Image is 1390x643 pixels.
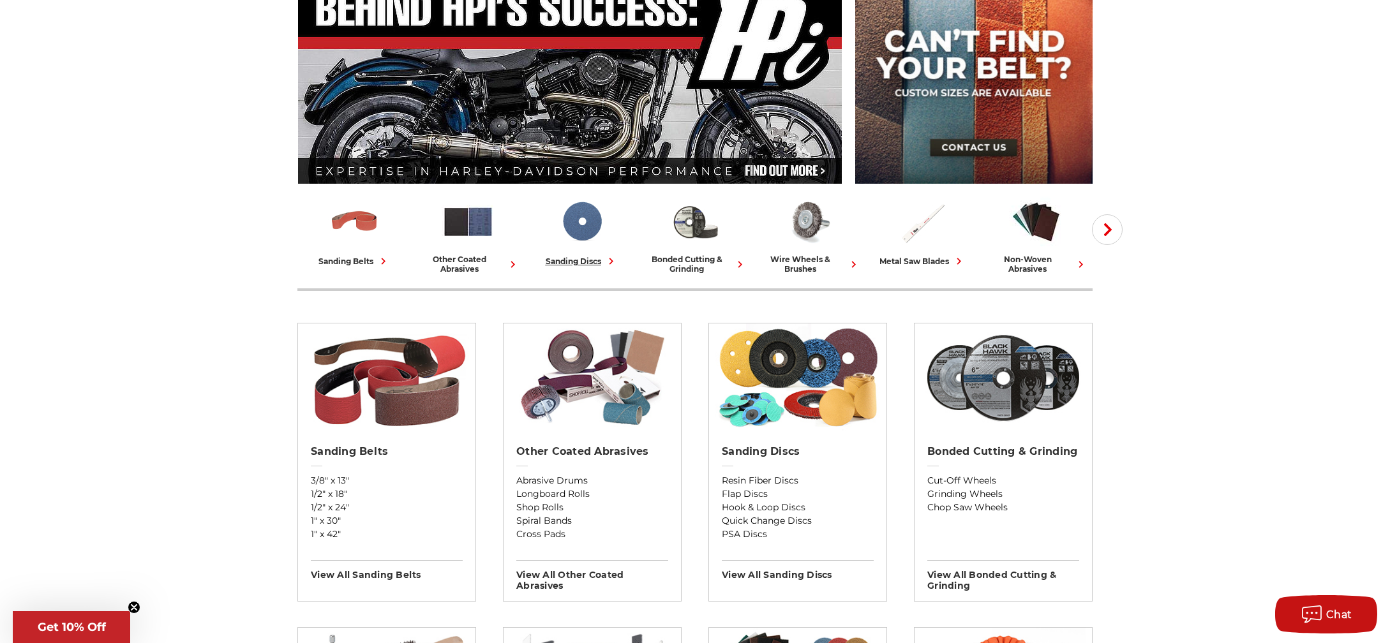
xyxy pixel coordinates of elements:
[715,323,881,432] img: Sanding Discs
[304,323,470,432] img: Sanding Belts
[311,528,463,541] a: 1" x 42"
[722,560,874,580] h3: View All sanding discs
[442,195,495,248] img: Other Coated Abrasives
[328,195,381,248] img: Sanding Belts
[530,195,633,268] a: sanding discs
[722,501,874,514] a: Hook & Loop Discs
[643,255,747,274] div: bonded cutting & grinding
[318,255,390,268] div: sanding belts
[643,195,747,274] a: bonded cutting & grinding
[927,487,1079,501] a: Grinding Wheels
[1010,195,1063,248] img: Non-woven Abrasives
[416,195,519,274] a: other coated abrasives
[510,323,675,432] img: Other Coated Abrasives
[128,601,140,614] button: Close teaser
[927,501,1079,514] a: Chop Saw Wheels
[927,474,1079,487] a: Cut-Off Wheels
[546,255,618,268] div: sanding discs
[757,255,860,274] div: wire wheels & brushes
[311,487,463,501] a: 1/2" x 18"
[722,514,874,528] a: Quick Change Discs
[896,195,949,248] img: Metal Saw Blades
[311,501,463,514] a: 1/2" x 24"
[311,514,463,528] a: 1" x 30"
[555,195,608,248] img: Sanding Discs
[984,255,1087,274] div: non-woven abrasives
[303,195,406,268] a: sanding belts
[516,501,668,514] a: Shop Rolls
[722,487,874,501] a: Flap Discs
[311,445,463,458] h2: Sanding Belts
[1326,609,1352,621] span: Chat
[1275,595,1377,633] button: Chat
[921,323,1086,432] img: Bonded Cutting & Grinding
[1092,214,1123,245] button: Next
[416,255,519,274] div: other coated abrasives
[516,560,668,591] h3: View All other coated abrasives
[722,445,874,458] h2: Sanding Discs
[722,474,874,487] a: Resin Fiber Discs
[13,611,130,643] div: Get 10% OffClose teaser
[516,474,668,487] a: Abrasive Drums
[516,528,668,541] a: Cross Pads
[782,195,835,248] img: Wire Wheels & Brushes
[722,528,874,541] a: PSA Discs
[38,620,106,634] span: Get 10% Off
[984,195,1087,274] a: non-woven abrasives
[516,445,668,458] h2: Other Coated Abrasives
[516,514,668,528] a: Spiral Bands
[311,560,463,580] h3: View All sanding belts
[927,445,1079,458] h2: Bonded Cutting & Grinding
[879,255,966,268] div: metal saw blades
[311,474,463,487] a: 3/8" x 13"
[669,195,722,248] img: Bonded Cutting & Grinding
[871,195,974,268] a: metal saw blades
[757,195,860,274] a: wire wheels & brushes
[927,560,1079,591] h3: View All bonded cutting & grinding
[516,487,668,501] a: Longboard Rolls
